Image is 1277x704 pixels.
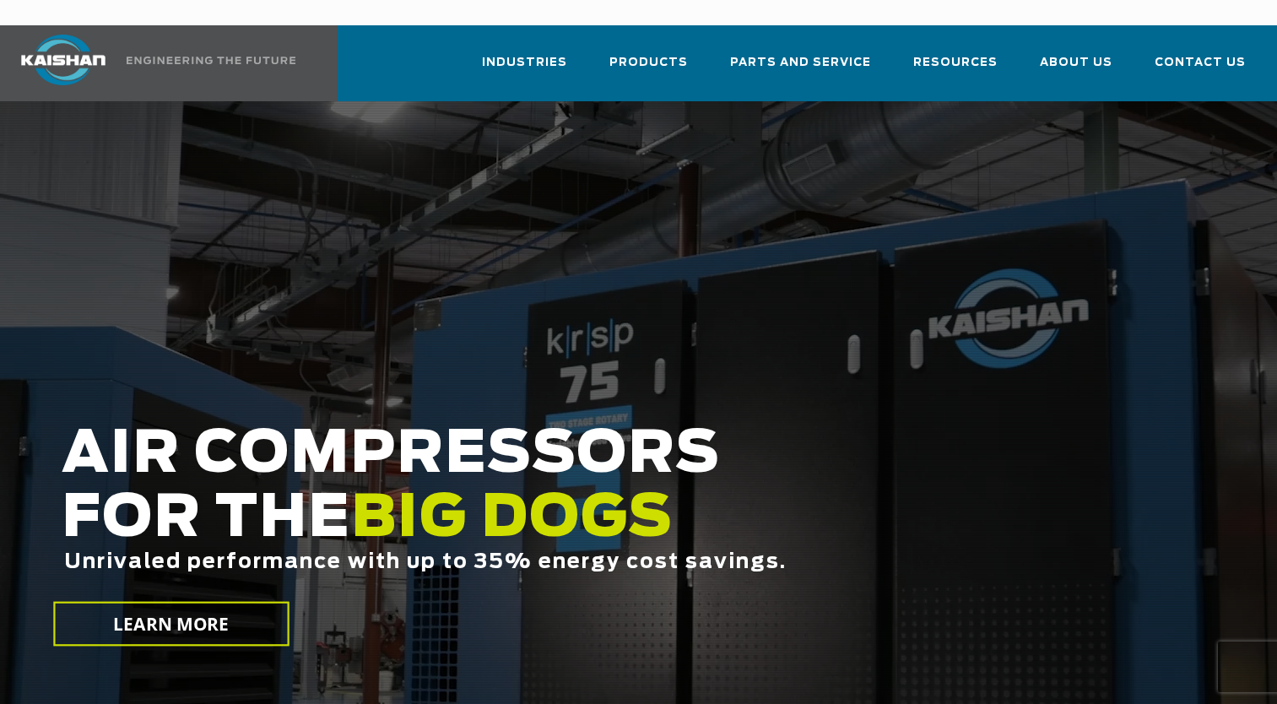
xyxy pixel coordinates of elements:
span: Contact Us [1155,53,1246,73]
a: Products [609,41,688,98]
a: Resources [913,41,998,98]
span: Products [609,53,688,73]
span: Industries [482,53,567,73]
a: About Us [1040,41,1112,98]
a: LEARN MORE [53,602,289,647]
a: Contact Us [1155,41,1246,98]
span: About Us [1040,53,1112,73]
h2: AIR COMPRESSORS FOR THE [62,423,1020,626]
span: Unrivaled performance with up to 35% energy cost savings. [64,552,787,572]
img: Engineering the future [127,57,295,64]
a: Parts and Service [730,41,871,98]
span: LEARN MORE [113,612,229,636]
span: Resources [913,53,998,73]
span: BIG DOGS [351,490,674,548]
a: Industries [482,41,567,98]
span: Parts and Service [730,53,871,73]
